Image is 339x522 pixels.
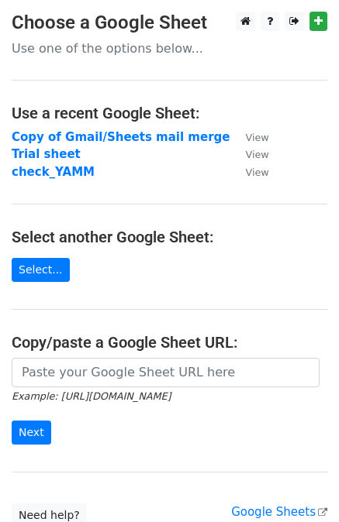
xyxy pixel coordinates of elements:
[12,258,70,282] a: Select...
[12,358,320,387] input: Paste your Google Sheet URL here
[12,421,51,445] input: Next
[12,165,95,179] a: check_YAMM
[245,149,268,160] small: View
[230,147,268,161] a: View
[12,333,327,352] h4: Copy/paste a Google Sheet URL:
[261,448,339,522] iframe: Chat Widget
[12,104,327,122] h4: Use a recent Google Sheet:
[12,12,327,34] h3: Choose a Google Sheet
[245,132,268,143] small: View
[231,505,327,519] a: Google Sheets
[12,40,327,57] p: Use one of the options below...
[12,130,230,144] a: Copy of Gmail/Sheets mail merge
[230,130,268,144] a: View
[12,390,171,402] small: Example: [URL][DOMAIN_NAME]
[230,165,268,179] a: View
[12,147,81,161] a: Trial sheet
[245,167,268,178] small: View
[12,228,327,246] h4: Select another Google Sheet:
